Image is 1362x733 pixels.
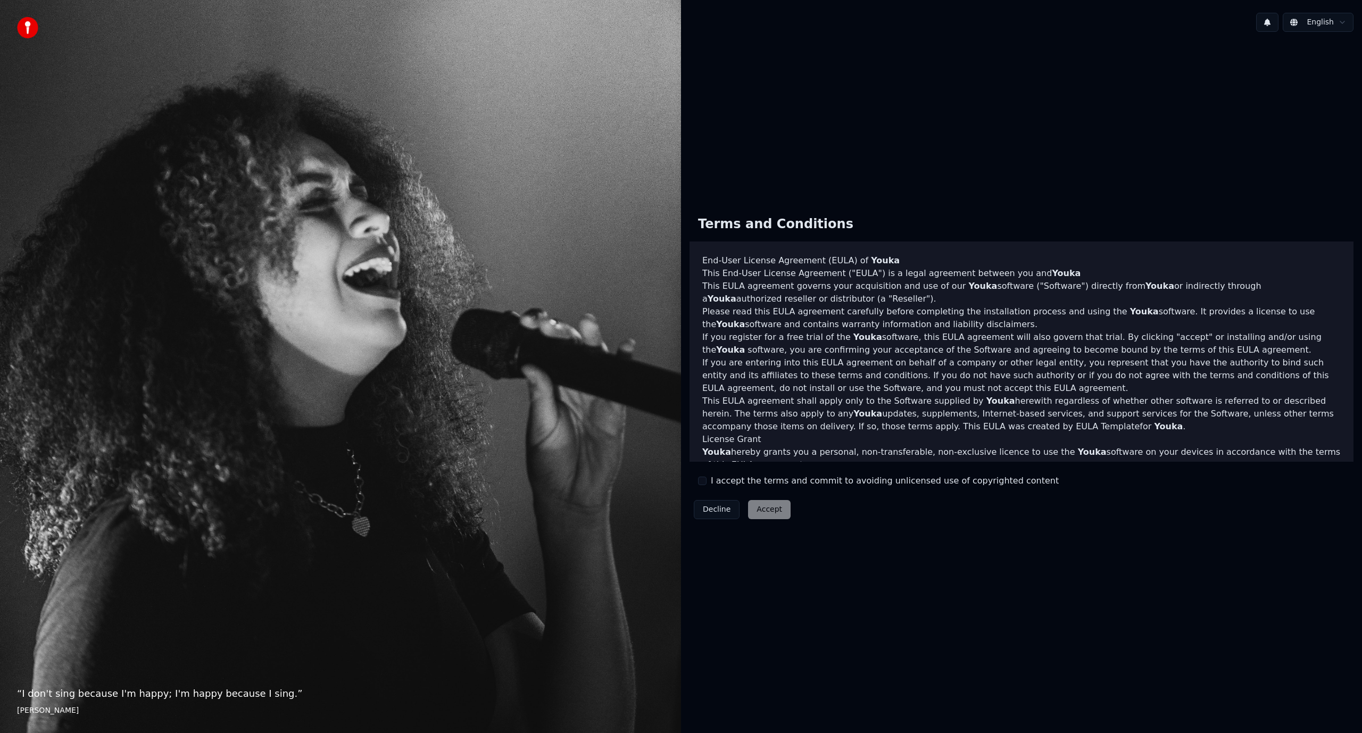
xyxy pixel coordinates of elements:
[702,280,1341,305] p: This EULA agreement governs your acquisition and use of our software ("Software") directly from o...
[17,705,664,716] footer: [PERSON_NAME]
[871,255,900,265] span: Youka
[17,686,664,701] p: “ I don't sing because I'm happy; I'm happy because I sing. ”
[1130,306,1159,316] span: Youka
[853,409,882,419] span: Youka
[702,447,731,457] span: Youka
[702,254,1341,267] h3: End-User License Agreement (EULA) of
[1145,281,1174,291] span: Youka
[17,17,38,38] img: youka
[708,294,736,304] span: Youka
[702,331,1341,356] p: If you register for a free trial of the software, this EULA agreement will also govern that trial...
[1154,421,1183,431] span: Youka
[690,207,862,241] div: Terms and Conditions
[702,305,1341,331] p: Please read this EULA agreement carefully before completing the installation process and using th...
[853,332,882,342] span: Youka
[702,395,1341,433] p: This EULA agreement shall apply only to the Software supplied by herewith regardless of whether o...
[716,345,745,355] span: Youka
[702,446,1341,471] p: hereby grants you a personal, non-transferable, non-exclusive licence to use the software on your...
[716,319,745,329] span: Youka
[702,356,1341,395] p: If you are entering into this EULA agreement on behalf of a company or other legal entity, you re...
[968,281,997,291] span: Youka
[1078,447,1107,457] span: Youka
[986,396,1015,406] span: Youka
[694,500,740,519] button: Decline
[702,433,1341,446] h3: License Grant
[711,474,1059,487] label: I accept the terms and commit to avoiding unlicensed use of copyrighted content
[1076,421,1140,431] a: EULA Template
[1052,268,1081,278] span: Youka
[702,267,1341,280] p: This End-User License Agreement ("EULA") is a legal agreement between you and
